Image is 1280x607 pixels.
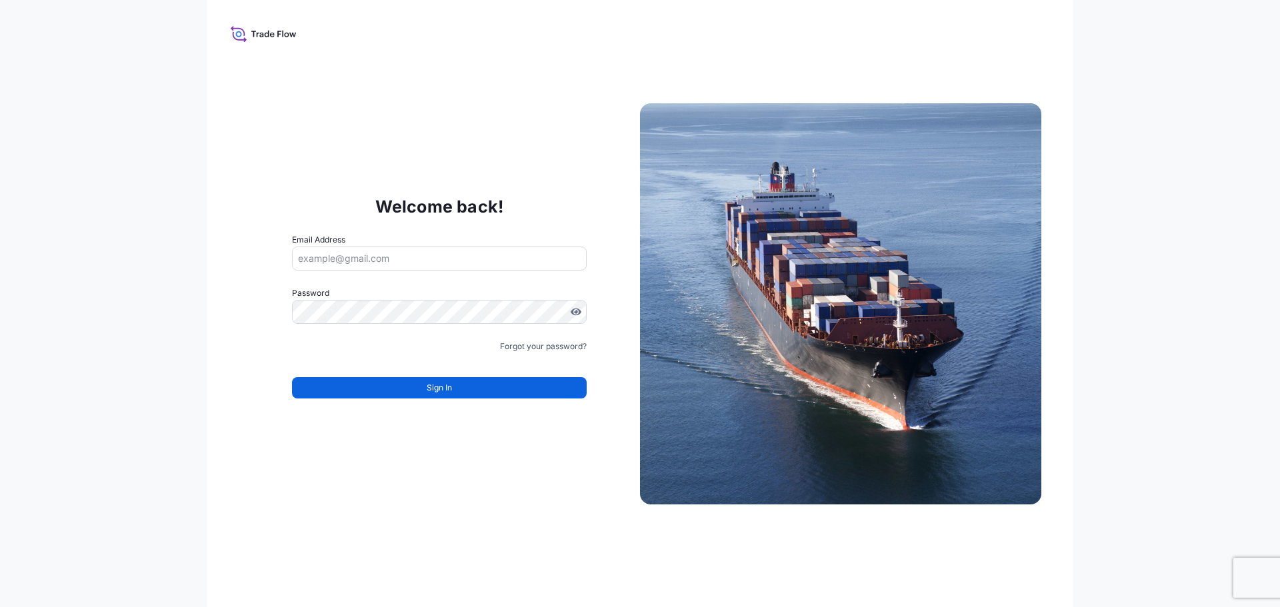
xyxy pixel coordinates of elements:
[292,377,587,398] button: Sign In
[292,247,587,271] input: example@gmail.com
[375,196,504,217] p: Welcome back!
[292,287,587,300] label: Password
[427,381,452,394] span: Sign In
[500,340,587,353] a: Forgot your password?
[292,233,345,247] label: Email Address
[571,306,581,317] button: Show password
[640,103,1041,504] img: Ship illustration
